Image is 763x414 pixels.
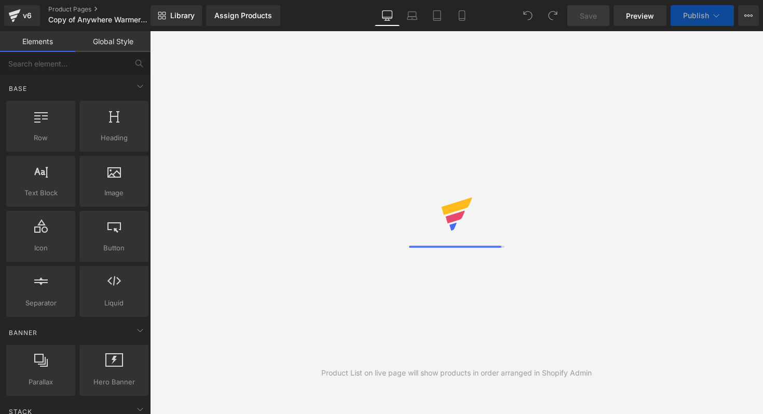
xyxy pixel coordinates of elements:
span: Copy of Anywhere Warmer Pro Grey [48,16,148,24]
span: Separator [9,298,72,309]
span: Heading [83,132,145,143]
a: Mobile [449,5,474,26]
button: Publish [671,5,734,26]
button: More [738,5,759,26]
a: Product Pages [48,5,168,14]
span: Image [83,188,145,198]
span: Library [170,11,195,20]
span: Save [580,10,597,21]
span: Hero Banner [83,377,145,388]
a: Tablet [425,5,449,26]
div: Product List on live page will show products in order arranged in Shopify Admin [321,367,592,379]
span: Base [8,84,28,94]
button: Redo [542,5,563,26]
span: Row [9,132,72,143]
a: v6 [4,5,40,26]
a: New Library [151,5,202,26]
span: Icon [9,243,72,253]
button: Undo [517,5,538,26]
a: Laptop [400,5,425,26]
div: v6 [21,9,34,22]
span: Publish [683,11,709,20]
span: Banner [8,328,38,338]
a: Global Style [75,31,151,52]
span: Preview [626,10,654,21]
a: Desktop [375,5,400,26]
span: Parallax [9,377,72,388]
span: Liquid [83,298,145,309]
span: Button [83,243,145,253]
div: Assign Products [214,11,272,20]
span: Text Block [9,188,72,198]
a: Preview [614,5,666,26]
